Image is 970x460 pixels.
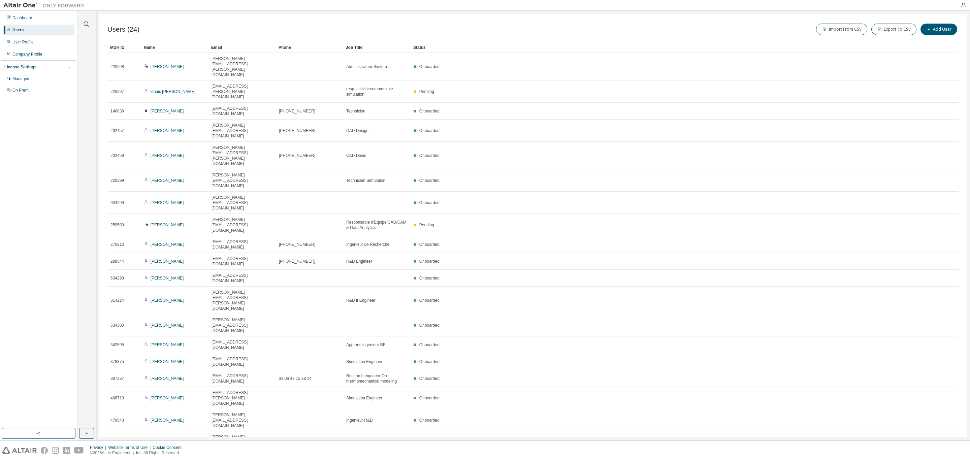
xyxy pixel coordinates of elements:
a: [PERSON_NAME] [151,298,184,303]
span: 314224 [110,298,124,303]
img: linkedin.svg [63,447,70,454]
div: User Profile [12,39,34,45]
div: Job Title [346,42,408,53]
span: [PERSON_NAME][EMAIL_ADDRESS][PERSON_NAME][DOMAIN_NAME] [212,56,273,77]
p: © 2025 Altair Engineering, Inc. All Rights Reserved. [90,450,186,456]
div: Cookie Consent [153,445,185,450]
span: 479543 [110,418,124,423]
a: [PERSON_NAME] [151,359,184,364]
button: Import From CSV [816,24,867,35]
span: 220299 [110,178,124,183]
a: [PERSON_NAME] [151,64,184,69]
a: [PERSON_NAME] [151,109,184,113]
span: Onboarded [419,418,440,423]
span: [EMAIL_ADDRESS][DOMAIN_NAME] [212,256,273,267]
span: 634300 [110,323,124,328]
span: 342595 [110,342,124,348]
span: 220297 [110,89,124,94]
span: [PHONE_NUMBER] [279,108,315,114]
span: Onboarded [419,276,440,281]
div: MDH ID [110,42,138,53]
span: resp. activité commerciale simulation [346,86,408,97]
span: Technicien [346,108,365,114]
img: youtube.svg [74,447,84,454]
div: Website Terms of Use [108,445,153,450]
span: Onboarded [419,64,440,69]
span: Onboarded [419,153,440,158]
span: [PERSON_NAME][EMAIL_ADDRESS][DOMAIN_NAME] [212,412,273,428]
span: [EMAIL_ADDRESS][DOMAIN_NAME] [212,273,273,284]
a: [PERSON_NAME] [151,276,184,281]
span: Technicien Simulation [346,178,385,183]
span: [EMAIL_ADDRESS][DOMAIN_NAME] [212,373,273,384]
img: Altair One [3,2,88,9]
a: [PERSON_NAME] [151,342,184,347]
span: Onboarded [419,376,440,381]
div: License Settings [4,64,36,70]
span: [PERSON_NAME][EMAIL_ADDRESS][DOMAIN_NAME] [212,123,273,139]
span: 634299 [110,200,124,205]
a: [PERSON_NAME] [151,223,184,227]
div: Privacy [90,445,108,450]
span: 408719 [110,395,124,401]
img: facebook.svg [41,447,48,454]
a: [PERSON_NAME] [151,178,184,183]
span: Simulation Engineer [346,395,382,401]
span: R&D Engineer [346,259,372,264]
span: [EMAIL_ADDRESS][DOMAIN_NAME] [212,339,273,350]
img: altair_logo.svg [2,447,37,454]
span: 270213 [110,242,124,247]
span: R&D II Engineer [346,298,376,303]
span: 289544 [110,259,124,264]
span: [PHONE_NUMBER] [279,242,315,247]
span: 259589 [110,222,124,228]
span: Users (24) [107,26,139,33]
div: Managed [12,76,29,81]
span: Onboarded [419,298,440,303]
span: [PHONE_NUMBER] [279,128,315,133]
span: [PERSON_NAME][EMAIL_ADDRESS][DOMAIN_NAME] [212,217,273,233]
span: Pending [419,89,434,94]
span: [EMAIL_ADDRESS][DOMAIN_NAME] [212,239,273,250]
span: [EMAIL_ADDRESS][DOMAIN_NAME] [212,106,273,117]
a: [PERSON_NAME] [151,242,184,247]
span: Onboarded [419,178,440,183]
span: Onboarded [419,359,440,364]
span: Onboarded [419,323,440,328]
span: 202459 [110,153,124,158]
span: [EMAIL_ADDRESS][PERSON_NAME][DOMAIN_NAME] [212,390,273,406]
a: [PERSON_NAME] [151,128,184,133]
span: Pending [419,223,434,227]
button: Add User [920,24,957,35]
span: Apprenti ingénieur BE [346,342,386,348]
span: 140839 [110,108,124,114]
a: lenaic [PERSON_NAME] [151,89,195,94]
span: Research engineer On thermomechanical modeling [346,373,408,384]
span: [EMAIL_ADDRESS][DOMAIN_NAME] [212,356,273,367]
span: [PERSON_NAME][EMAIL_ADDRESS][DOMAIN_NAME] [212,317,273,333]
div: On Prem [12,88,29,93]
span: 387287 [110,376,124,381]
span: [PERSON_NAME][EMAIL_ADDRESS][DOMAIN_NAME] [212,434,273,451]
span: [PERSON_NAME][EMAIL_ADDRESS][DOMAIN_NAME] [212,195,273,211]
span: 378875 [110,359,124,364]
span: Responsable d'Equipe CAD/CAM & Data Analytics [346,220,408,230]
span: [PHONE_NUMBER] [279,153,315,158]
span: [PERSON_NAME][EMAIL_ADDRESS][DOMAIN_NAME] [212,172,273,189]
a: [PERSON_NAME] [151,418,184,423]
div: Company Profile [12,52,42,57]
img: instagram.svg [52,447,59,454]
span: [EMAIL_ADDRESS][PERSON_NAME][DOMAIN_NAME] [212,84,273,100]
div: Dashboard [12,15,32,21]
span: Administrateur System [346,64,387,69]
span: Onboarded [419,259,440,264]
span: 634298 [110,275,124,281]
span: CAD Design [346,128,368,133]
span: [PERSON_NAME][EMAIL_ADDRESS][PERSON_NAME][DOMAIN_NAME] [212,290,273,311]
span: Onboarded [419,396,440,400]
span: 202457 [110,128,124,133]
a: [PERSON_NAME] [151,153,184,158]
span: CAD Desin [346,153,366,158]
a: [PERSON_NAME] [151,396,184,400]
a: [PERSON_NAME] [151,376,184,381]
